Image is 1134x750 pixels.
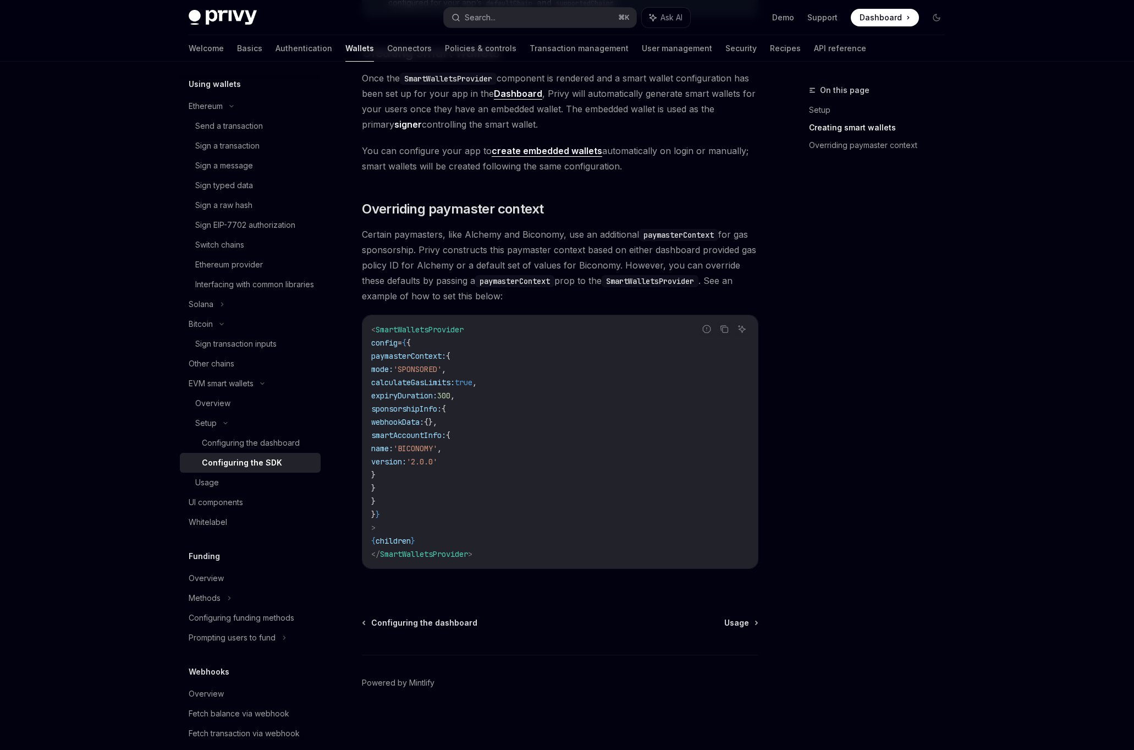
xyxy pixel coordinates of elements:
[195,337,277,351] div: Sign transaction inputs
[371,483,376,493] span: }
[195,238,244,251] div: Switch chains
[602,275,698,287] code: SmartWalletsProvider
[202,436,300,450] div: Configuring the dashboard
[492,145,602,157] a: create embedded wallets
[371,351,446,361] span: paymasterContext:
[371,377,455,387] span: calculateGasLimits:
[371,338,398,348] span: config
[189,665,229,678] h5: Webhooks
[195,179,253,192] div: Sign typed data
[180,354,321,374] a: Other chains
[393,364,442,374] span: 'SPONSORED'
[371,444,393,453] span: name:
[642,35,712,62] a: User management
[618,13,630,22] span: ⌘ K
[371,523,376,533] span: >
[189,317,213,331] div: Bitcoin
[362,200,543,218] span: Overriding paymaster context
[371,536,376,546] span: {
[446,351,450,361] span: {
[195,119,263,133] div: Send a transaction
[472,377,477,387] span: ,
[189,357,234,370] div: Other chains
[189,687,224,700] div: Overview
[820,84,869,97] span: On this page
[362,227,758,304] span: Certain paymasters, like Alchemy and Biconomy, use an additional for gas sponsorship. Privy const...
[195,139,260,152] div: Sign a transaction
[376,325,464,335] span: SmartWalletsProvider
[189,707,289,720] div: Fetch balance via webhook
[398,338,402,348] span: =
[189,496,243,509] div: UI components
[189,592,221,605] div: Methods
[180,512,321,532] a: Whitelabel
[363,617,477,628] a: Configuring the dashboard
[180,116,321,136] a: Send a transaction
[195,278,314,291] div: Interfacing with common libraries
[530,35,629,62] a: Transaction management
[772,12,794,23] a: Demo
[362,677,434,688] a: Powered by Mintlify
[180,453,321,473] a: Configuring the SDK
[424,417,437,427] span: {},
[725,35,757,62] a: Security
[442,404,446,414] span: {
[180,724,321,743] a: Fetch transaction via webhook
[393,444,437,453] span: 'BICONOMY'
[189,78,241,91] h5: Using wallets
[494,88,542,100] a: Dashboard
[180,235,321,255] a: Switch chains
[202,456,282,469] div: Configuring the SDK
[400,73,497,85] code: SmartWalletsProvider
[180,156,321,176] a: Sign a message
[180,473,321,492] a: Usage
[237,35,262,62] a: Basics
[387,35,432,62] a: Connectors
[406,457,437,467] span: '2.0.0'
[371,617,477,628] span: Configuring the dashboard
[442,364,446,374] span: ,
[371,457,406,467] span: version:
[189,516,227,529] div: Whitelabel
[189,10,257,25] img: dark logo
[770,35,801,62] a: Recipes
[394,119,422,130] strong: signer
[195,218,295,232] div: Sign EIP-7702 authorization
[371,430,446,440] span: smartAccountInfo:
[189,631,276,644] div: Prompting users to fund
[189,572,224,585] div: Overview
[444,8,636,28] button: Search...⌘K
[276,35,332,62] a: Authentication
[851,9,919,26] a: Dashboard
[180,568,321,588] a: Overview
[180,255,321,275] a: Ethereum provider
[411,536,415,546] span: }
[195,476,219,489] div: Usage
[371,391,437,401] span: expiryDuration:
[180,195,321,215] a: Sign a raw hash
[180,136,321,156] a: Sign a transaction
[376,536,411,546] span: children
[195,258,263,271] div: Ethereum provider
[180,684,321,704] a: Overview
[406,338,411,348] span: {
[371,510,376,519] span: }
[195,417,217,430] div: Setup
[475,275,554,287] code: paymasterContext
[928,9,945,26] button: Toggle dark mode
[717,322,731,336] button: Copy the contents from the code block
[180,334,321,354] a: Sign transaction inputs
[380,549,468,559] span: SmartWalletsProvider
[189,35,224,62] a: Welcome
[371,404,442,414] span: sponsorshipInfo:
[660,12,682,23] span: Ask AI
[700,322,714,336] button: Report incorrect code
[189,100,223,113] div: Ethereum
[371,417,424,427] span: webhookData:
[180,704,321,724] a: Fetch balance via webhook
[642,8,690,28] button: Ask AI
[437,444,442,453] span: ,
[437,391,450,401] span: 300
[724,617,749,628] span: Usage
[180,176,321,195] a: Sign typed data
